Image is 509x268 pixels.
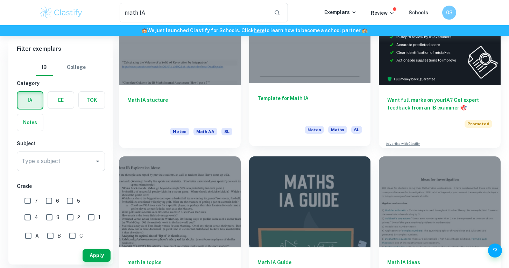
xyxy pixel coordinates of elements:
[98,213,100,221] span: 1
[328,126,347,134] span: Maths
[461,105,467,111] span: 🎯
[362,28,368,33] span: 🏫
[35,197,38,205] span: 7
[17,114,43,131] button: Notes
[409,10,428,15] a: Schools
[193,128,217,135] span: Math AA
[77,213,80,221] span: 2
[324,8,357,16] p: Exemplars
[56,197,59,205] span: 6
[127,96,232,119] h6: Math IA stucture
[8,39,113,59] h6: Filter exemplars
[465,120,492,128] span: Promoted
[57,232,61,240] span: B
[17,140,105,147] h6: Subject
[39,6,84,20] img: Clastify logo
[488,244,502,258] button: Help and Feedback
[79,92,105,108] button: TOK
[371,9,395,17] p: Review
[445,9,453,16] h6: 03
[1,27,508,34] h6: We just launched Clastify for Schools. Click to learn how to become a school partner.
[120,3,269,22] input: Search for any exemplars...
[35,232,39,240] span: A
[17,79,105,87] h6: Category
[17,92,43,109] button: IA
[387,96,492,112] h6: Want full marks on your IA ? Get expert feedback from an IB examiner!
[386,141,420,146] a: Advertise with Clastify
[305,126,324,134] span: Notes
[56,213,59,221] span: 3
[257,94,362,118] h6: Template for Math IA
[35,213,38,221] span: 4
[170,128,189,135] span: Notes
[36,59,86,76] div: Filter type choice
[141,28,147,33] span: 🏫
[221,128,232,135] span: SL
[17,182,105,190] h6: Grade
[351,126,362,134] span: SL
[254,28,264,33] a: here
[67,59,86,76] button: College
[442,6,456,20] button: 03
[83,249,111,262] button: Apply
[77,197,80,205] span: 5
[93,156,102,166] button: Open
[48,92,74,108] button: EE
[36,59,53,76] button: IB
[79,232,83,240] span: C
